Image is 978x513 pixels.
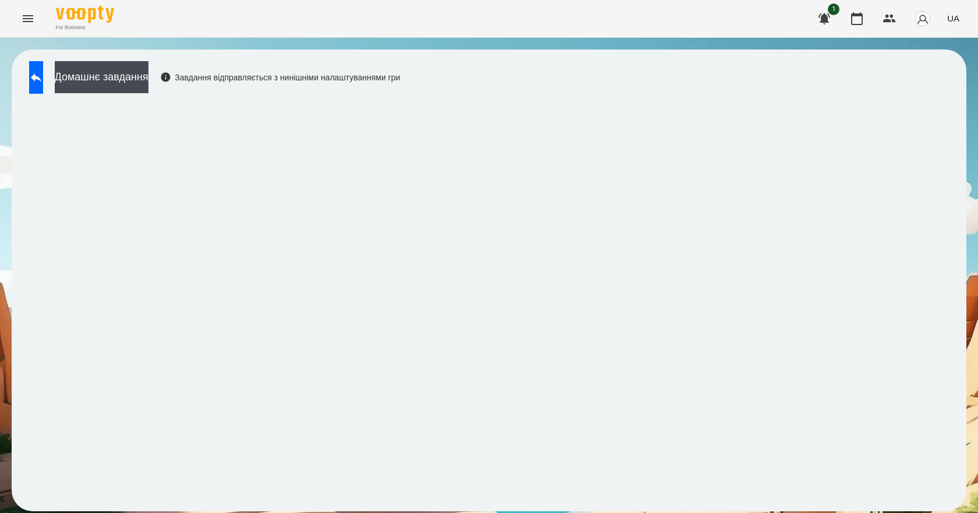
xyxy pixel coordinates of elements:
button: Домашнє завдання [55,61,148,93]
span: UA [947,12,959,24]
img: avatar_s.png [915,10,931,27]
button: Menu [14,5,42,33]
img: Voopty Logo [56,6,114,23]
div: Завдання відправляється з нинішніми налаштуваннями гри [160,72,401,83]
span: For Business [56,24,114,31]
button: UA [942,8,964,29]
span: 1 [828,3,839,15]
